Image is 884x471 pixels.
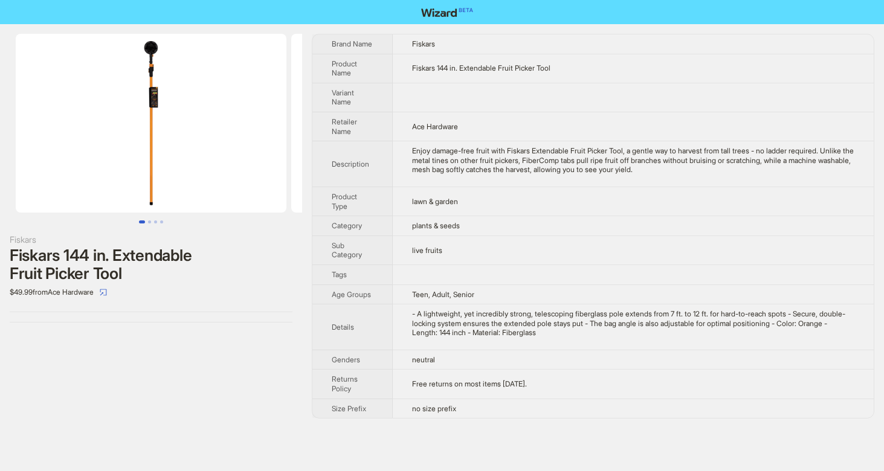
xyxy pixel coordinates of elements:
[412,221,460,230] span: plants & seeds
[10,246,292,283] div: Fiskars 144 in. Extendable Fruit Picker Tool
[332,355,360,364] span: Genders
[139,220,145,223] button: Go to slide 1
[16,34,286,213] img: Fiskars 144 in. Extendable Fruit Picker Tool image 1
[332,241,362,260] span: Sub Category
[412,63,550,72] span: Fiskars 144 in. Extendable Fruit Picker Tool
[332,39,372,48] span: Brand Name
[412,309,854,338] div: - A lightweight, yet incredibly strong, telescoping fiberglass pole extends from 7 ft. to 12 ft. ...
[332,88,354,107] span: Variant Name
[332,322,354,332] span: Details
[332,290,371,299] span: Age Groups
[332,221,362,230] span: Category
[332,159,369,168] span: Description
[10,283,292,302] div: $49.99 from Ace Hardware
[332,192,357,211] span: Product Type
[412,290,474,299] span: Teen, Adult, Senior
[412,246,442,255] span: live fruits
[412,39,435,48] span: Fiskars
[412,355,435,364] span: neutral
[10,233,292,246] div: Fiskars
[412,146,854,175] div: Enjoy damage-free fruit with Fiskars Extendable Fruit Picker Tool, a gentle way to harvest from t...
[148,220,151,223] button: Go to slide 2
[412,379,527,388] span: Free returns on most items [DATE].
[412,404,456,413] span: no size prefix
[332,404,366,413] span: Size Prefix
[291,34,562,213] img: Fiskars 144 in. Extendable Fruit Picker Tool image 2
[412,122,458,131] span: Ace Hardware
[160,220,163,223] button: Go to slide 4
[332,117,357,136] span: Retailer Name
[332,270,347,279] span: Tags
[412,197,458,206] span: lawn & garden
[154,220,157,223] button: Go to slide 3
[332,59,357,78] span: Product Name
[332,374,358,393] span: Returns Policy
[100,289,107,296] span: select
